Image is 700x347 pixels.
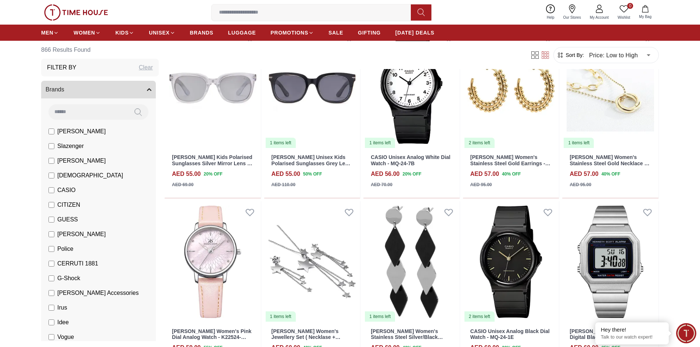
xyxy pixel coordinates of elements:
[266,311,296,322] div: 1 items left
[557,51,584,59] button: Sort By:
[358,26,381,39] a: GIFTING
[371,181,392,188] div: AED 70.00
[636,14,654,19] span: My Bag
[395,29,434,36] span: [DATE] DEALS
[46,85,64,94] span: Brands
[57,156,106,165] span: [PERSON_NAME]
[57,171,123,180] span: [DEMOGRAPHIC_DATA]
[365,311,395,322] div: 1 items left
[49,319,54,325] input: Idee
[395,26,434,39] a: [DATE] DEALS
[49,231,54,237] input: [PERSON_NAME]
[272,170,300,178] h4: AED 55.00
[49,187,54,193] input: CASIO
[363,28,460,149] a: CASIO Unisex Analog White Dial Watch - MQ-24-7B1 items left
[587,15,612,20] span: My Account
[49,275,54,281] input: G-Shock
[149,29,169,36] span: UNISEX
[570,170,598,178] h4: AED 57.00
[49,158,54,164] input: [PERSON_NAME]
[49,305,54,311] input: Irus
[49,202,54,208] input: CITIZEN
[57,274,80,283] span: G-Shock
[402,171,421,177] span: 20 % OFF
[149,26,175,39] a: UNISEX
[564,51,584,59] span: Sort By:
[228,29,256,36] span: LUGGAGE
[264,28,360,149] img: Lee Cooper Unisex Kids Polarised Sunglasses Grey Lens - LCK116C03
[165,28,261,149] img: Lee Cooper Kids Polarised Sunglasses Silver Mirror Lens - LCK116C02
[190,26,213,39] a: BRANDS
[115,26,134,39] a: KIDS
[272,328,341,347] a: [PERSON_NAME] Women's Jewellery Set ( Necklase + Earrings) - LC.S.01043.330
[270,29,308,36] span: PROMOTIONS
[601,334,663,340] p: Talk to our watch expert!
[139,63,153,72] div: Clear
[502,171,521,177] span: 40 % OFF
[49,334,54,340] input: Vogue
[57,245,73,253] span: Police
[463,201,559,322] a: CASIO Unisex Analog Black Dial Watch - MQ-24-1E2 items left
[463,28,559,149] a: LEE COOPER Women's Stainless Steel Gold Earrings - LC.E.01296.1102 items left
[73,26,101,39] a: WOMEN
[73,29,95,36] span: WOMEN
[329,26,343,39] a: SALE
[564,138,594,148] div: 1 items left
[204,171,222,177] span: 20 % OFF
[172,181,194,188] div: AED 69.00
[562,201,658,322] img: Kenneth Scott Women's Digital Black Dial Watch - K25705-SBSB
[562,28,658,149] img: LEE COOPER Women's Stainless Steel Gold Necklace - LC.N.01005.110
[57,142,84,151] span: Slazenger
[57,289,139,297] span: [PERSON_NAME] Accessories
[602,171,620,177] span: 40 % OFF
[463,28,559,149] img: LEE COOPER Women's Stainless Steel Gold Earrings - LC.E.01296.110
[365,138,395,148] div: 1 items left
[49,143,54,149] input: Slazenger
[542,3,559,22] a: Help
[115,29,129,36] span: KIDS
[363,28,460,149] img: CASIO Unisex Analog White Dial Watch - MQ-24-7B
[57,127,106,136] span: [PERSON_NAME]
[57,333,74,341] span: Vogue
[57,303,67,312] span: Irus
[570,328,637,347] a: [PERSON_NAME] Women's Digital Black Dial Watch - K25705-SBSB
[264,201,360,322] img: LEE COOPER Women's Jewellery Set ( Necklase + Earrings) - LC.S.01043.330
[329,29,343,36] span: SALE
[635,4,656,21] button: My Bag
[560,15,584,20] span: Our Stores
[470,328,550,340] a: CASIO Unisex Analog Black Dial Watch - MQ-24-1E
[463,201,559,322] img: CASIO Unisex Analog Black Dial Watch - MQ-24-1E
[264,201,360,322] a: LEE COOPER Women's Jewellery Set ( Necklase + Earrings) - LC.S.01043.3301 items left
[49,261,54,267] input: CERRUTI 1881
[570,181,591,188] div: AED 95.00
[303,171,322,177] span: 50 % OFF
[676,323,696,343] div: Chat Widget
[49,129,54,134] input: [PERSON_NAME]
[464,138,495,148] div: 2 items left
[464,311,495,322] div: 2 items left
[41,41,159,59] h6: 866 Results Found
[272,154,351,173] a: [PERSON_NAME] Unisex Kids Polarised Sunglasses Grey Lens - LCK116C03
[601,326,663,333] div: Hey there!
[371,328,443,347] a: [PERSON_NAME] Women's Stainless Steel Silver/Black Earrings - LC.E.01093.350
[363,201,460,322] img: LEE COOPER Women's Stainless Steel Silver/Black Earrings - LC.E.01093.350
[49,246,54,252] input: Police
[165,201,261,322] img: Kenneth Scott Women's Pink Dial Analog Watch - K22524-SLPMP
[584,45,656,65] div: Price: Low to High
[49,173,54,178] input: [DEMOGRAPHIC_DATA]
[57,215,78,224] span: GUESS
[57,200,80,209] span: CITIZEN
[49,290,54,296] input: [PERSON_NAME] Accessories
[228,26,256,39] a: LUGGAGE
[270,26,314,39] a: PROMOTIONS
[44,4,108,21] img: ...
[41,81,156,98] button: Brands
[41,29,53,36] span: MEN
[544,15,557,20] span: Help
[615,15,633,20] span: Wishlist
[559,3,585,22] a: Our Stores
[57,230,106,239] span: [PERSON_NAME]
[264,28,360,149] a: Lee Cooper Unisex Kids Polarised Sunglasses Grey Lens - LCK116C031 items left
